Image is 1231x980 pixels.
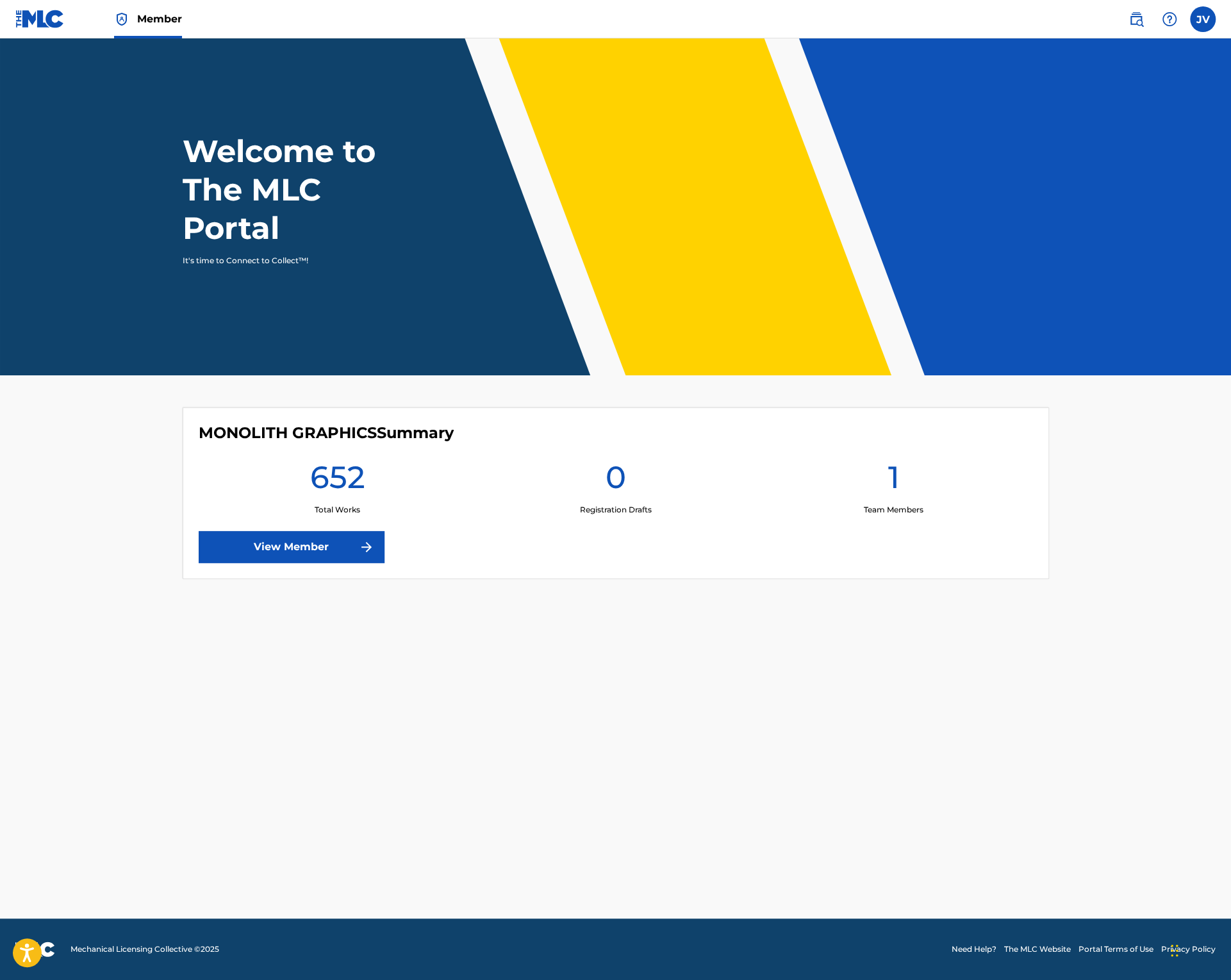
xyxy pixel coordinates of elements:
img: search [1128,12,1144,27]
p: Registration Drafts [579,504,651,516]
h1: 1 [888,458,899,504]
span: Mechanical Licensing Collective © 2025 [70,943,219,955]
img: Top Rightsholder [114,12,129,27]
h1: 652 [310,458,365,504]
div: Help [1157,6,1182,32]
p: Team Members [864,504,923,516]
a: Public Search [1123,6,1149,32]
span: Member [137,12,182,26]
h4: MONOLITH GRAPHICS [199,423,454,443]
p: It's time to Connect to Collect™! [183,255,405,266]
a: Need Help? [952,943,996,955]
a: Portal Terms of Use [1078,943,1153,955]
h1: 0 [605,458,625,504]
div: Drag [1171,931,1178,970]
div: User Menu [1190,6,1216,32]
iframe: Chat Widget [1167,919,1231,980]
p: Total Works [315,504,360,516]
a: View Member [199,531,384,563]
h1: Welcome to The MLC Portal [183,132,422,247]
img: help [1162,12,1177,27]
a: The MLC Website [1004,943,1071,955]
img: MLC Logo [15,10,65,28]
img: logo [15,942,55,957]
a: Privacy Policy [1161,943,1216,955]
img: f7272a7cc735f4ea7f67.svg [359,539,374,555]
